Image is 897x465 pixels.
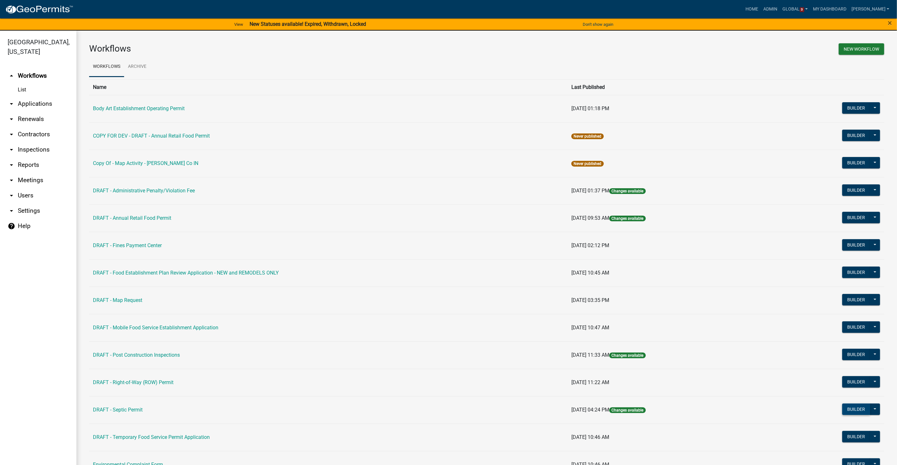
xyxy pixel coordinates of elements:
[571,215,609,221] span: [DATE] 09:53 AM
[571,133,604,139] span: Never published
[842,130,870,141] button: Builder
[8,207,15,215] i: arrow_drop_down
[849,3,892,15] a: [PERSON_NAME]
[8,192,15,199] i: arrow_drop_down
[93,379,173,385] a: DRAFT - Right-of-Way (ROW) Permit
[8,146,15,154] i: arrow_drop_down
[571,434,609,440] span: [DATE] 10:46 AM
[8,100,15,108] i: arrow_drop_down
[89,57,124,77] a: Workflows
[842,157,870,168] button: Builder
[571,407,609,413] span: [DATE] 04:24 PM
[93,215,171,221] a: DRAFT - Annual Retail Food Permit
[842,431,870,442] button: Builder
[93,160,198,166] a: Copy Of - Map Activity - [PERSON_NAME] Co IN
[8,115,15,123] i: arrow_drop_down
[842,321,870,333] button: Builder
[800,7,804,12] span: 3
[842,184,870,196] button: Builder
[761,3,780,15] a: Admin
[250,21,366,27] strong: New Statuses available! Expired, Withdrawn, Locked
[8,222,15,230] i: help
[609,407,646,413] span: Changes available
[124,57,150,77] a: Archive
[580,19,616,30] button: Don't show again
[842,404,870,415] button: Builder
[93,188,195,194] a: DRAFT - Administrative Penalty/Violation Fee
[888,19,892,27] button: Close
[8,176,15,184] i: arrow_drop_down
[571,161,604,167] span: Never published
[571,270,609,276] span: [DATE] 10:45 AM
[93,270,279,276] a: DRAFT - Food Establishment Plan Review Application - NEW and REMODELS ONLY
[571,352,609,358] span: [DATE] 11:33 AM
[93,105,185,111] a: Body Art Establishment Operating Permit
[571,188,609,194] span: [DATE] 01:37 PM
[571,242,609,248] span: [DATE] 02:12 PM
[842,239,870,251] button: Builder
[8,131,15,138] i: arrow_drop_down
[571,325,609,331] span: [DATE] 10:47 AM
[842,349,870,360] button: Builder
[89,79,568,95] th: Name
[571,105,609,111] span: [DATE] 01:18 PM
[93,352,180,358] a: DRAFT - Post Construction Inspections
[93,242,162,248] a: DRAFT - Fines Payment Center
[609,353,646,358] span: Changes available
[232,19,246,30] a: View
[810,3,849,15] a: My Dashboard
[93,325,218,331] a: DRAFT - Mobile Food Service Establishment Application
[8,72,15,80] i: arrow_drop_up
[842,102,870,114] button: Builder
[571,379,609,385] span: [DATE] 11:22 AM
[842,267,870,278] button: Builder
[8,161,15,169] i: arrow_drop_down
[839,43,884,55] button: New Workflow
[609,188,646,194] span: Changes available
[93,133,210,139] a: COPY FOR DEV - DRAFT - Annual Retail Food Permit
[842,212,870,223] button: Builder
[93,434,210,440] a: DRAFT - Temporary Food Service Permit Application
[842,294,870,305] button: Builder
[780,3,811,15] a: Global3
[93,297,142,303] a: DRAFT - Map Request
[568,79,770,95] th: Last Published
[89,43,482,54] h3: Workflows
[842,376,870,388] button: Builder
[93,407,143,413] a: DRAFT - Septic Permit
[743,3,761,15] a: Home
[609,216,646,221] span: Changes available
[888,18,892,27] span: ×
[571,297,609,303] span: [DATE] 03:35 PM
